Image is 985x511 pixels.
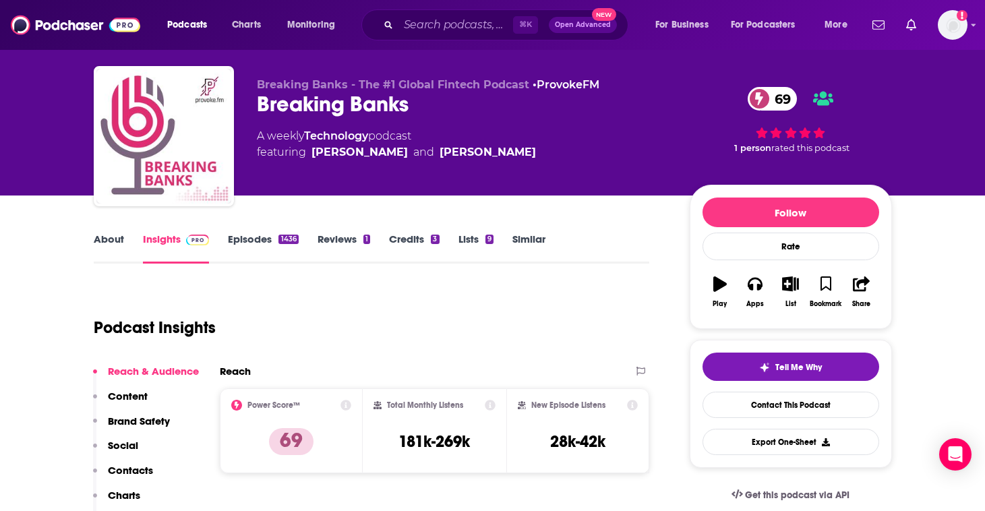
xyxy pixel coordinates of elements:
[374,9,641,40] div: Search podcasts, credits, & more...
[143,233,210,264] a: InsightsPodchaser Pro
[93,390,148,415] button: Content
[93,439,138,464] button: Social
[785,300,796,308] div: List
[555,22,611,28] span: Open Advanced
[257,128,536,160] div: A weekly podcast
[485,235,494,244] div: 9
[939,438,972,471] div: Open Intercom Messenger
[278,14,353,36] button: open menu
[512,233,545,264] a: Similar
[278,235,298,244] div: 1436
[745,489,849,501] span: Get this podcast via API
[655,16,709,34] span: For Business
[167,16,207,34] span: Podcasts
[387,400,463,410] h2: Total Monthly Listens
[646,14,725,36] button: open menu
[808,268,843,316] button: Bookmark
[703,392,879,418] a: Contact This Podcast
[549,17,617,33] button: Open AdvancedNew
[232,16,261,34] span: Charts
[748,87,798,111] a: 69
[363,235,370,244] div: 1
[108,464,153,477] p: Contacts
[108,439,138,452] p: Social
[108,489,140,502] p: Charts
[938,10,967,40] img: User Profile
[703,353,879,381] button: tell me why sparkleTell Me Why
[550,431,605,452] h3: 28k-42k
[938,10,967,40] span: Logged in as danikarchmer
[815,14,864,36] button: open menu
[458,233,494,264] a: Lists9
[852,300,870,308] div: Share
[389,233,439,264] a: Credits3
[713,300,727,308] div: Play
[220,365,251,378] h2: Reach
[901,13,922,36] a: Show notifications dropdown
[843,268,878,316] button: Share
[592,8,616,21] span: New
[738,268,773,316] button: Apps
[108,415,170,427] p: Brand Safety
[734,143,771,153] span: 1 person
[93,415,170,440] button: Brand Safety
[533,78,599,91] span: •
[304,129,368,142] a: Technology
[957,10,967,21] svg: Add a profile image
[731,16,796,34] span: For Podcasters
[761,87,798,111] span: 69
[810,300,841,308] div: Bookmark
[158,14,225,36] button: open menu
[257,144,536,160] span: featuring
[867,13,890,36] a: Show notifications dropdown
[311,144,408,160] a: Brett King
[431,235,439,244] div: 3
[703,429,879,455] button: Export One-Sheet
[269,428,314,455] p: 69
[773,268,808,316] button: List
[513,16,538,34] span: ⌘ K
[413,144,434,160] span: and
[537,78,599,91] a: ProvokeFM
[287,16,335,34] span: Monitoring
[223,14,269,36] a: Charts
[11,12,140,38] img: Podchaser - Follow, Share and Rate Podcasts
[938,10,967,40] button: Show profile menu
[759,362,770,373] img: tell me why sparkle
[771,143,849,153] span: rated this podcast
[228,233,298,264] a: Episodes1436
[94,318,216,338] h1: Podcast Insights
[257,78,529,91] span: Breaking Banks - The #1 Global Fintech Podcast
[94,233,124,264] a: About
[703,268,738,316] button: Play
[440,144,536,160] a: JP Nicols
[531,400,605,410] h2: New Episode Listens
[690,78,892,162] div: 69 1 personrated this podcast
[186,235,210,245] img: Podchaser Pro
[93,365,199,390] button: Reach & Audience
[703,198,879,227] button: Follow
[775,362,822,373] span: Tell Me Why
[318,233,370,264] a: Reviews1
[108,390,148,402] p: Content
[825,16,847,34] span: More
[96,69,231,204] img: Breaking Banks
[247,400,300,410] h2: Power Score™
[703,233,879,260] div: Rate
[93,464,153,489] button: Contacts
[398,431,470,452] h3: 181k-269k
[722,14,815,36] button: open menu
[746,300,764,308] div: Apps
[398,14,513,36] input: Search podcasts, credits, & more...
[108,365,199,378] p: Reach & Audience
